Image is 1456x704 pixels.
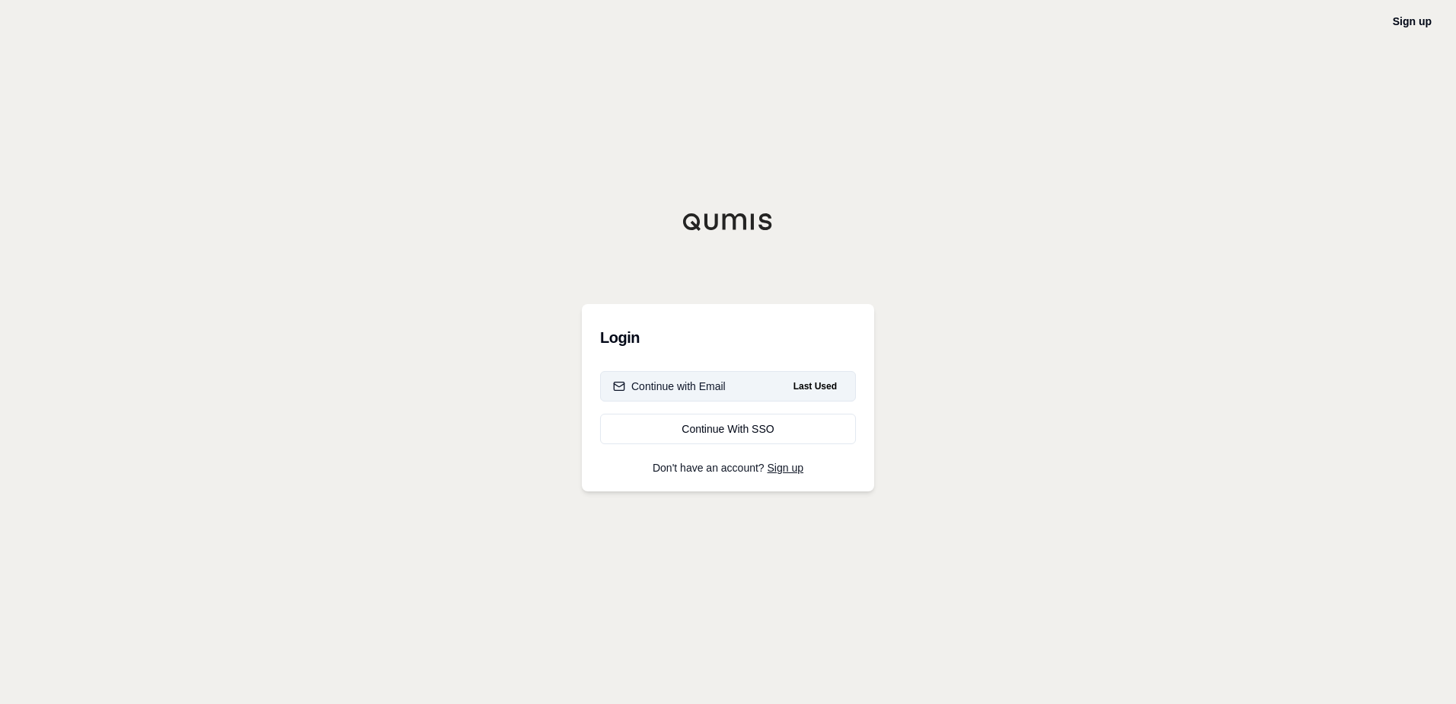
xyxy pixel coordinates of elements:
[682,213,774,231] img: Qumis
[787,377,843,395] span: Last Used
[600,371,856,402] button: Continue with EmailLast Used
[768,462,803,474] a: Sign up
[1393,15,1432,27] a: Sign up
[600,414,856,444] a: Continue With SSO
[613,379,726,394] div: Continue with Email
[613,421,843,437] div: Continue With SSO
[600,462,856,473] p: Don't have an account?
[600,322,856,353] h3: Login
